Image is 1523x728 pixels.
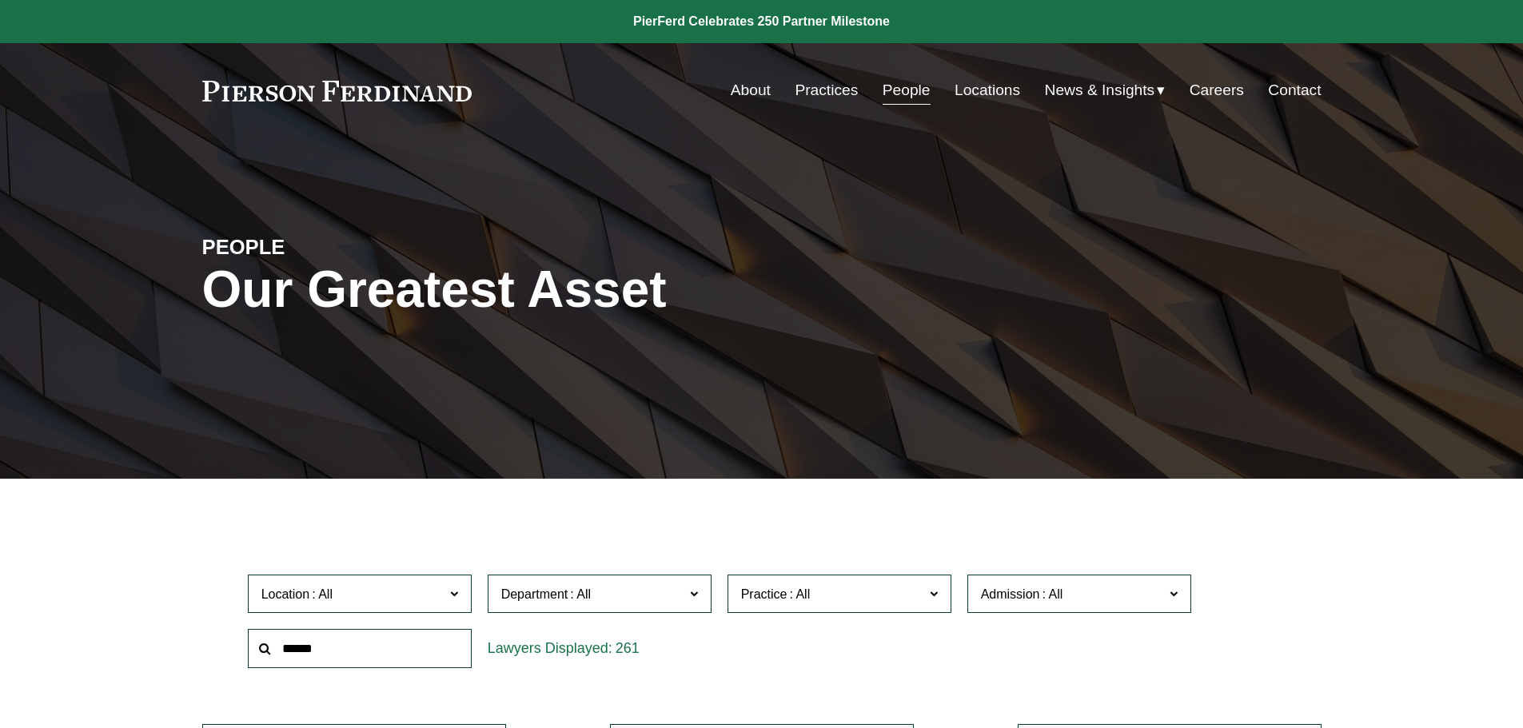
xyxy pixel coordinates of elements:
[981,587,1040,601] span: Admission
[1045,77,1155,105] span: News & Insights
[202,261,948,319] h1: Our Greatest Asset
[795,75,858,105] a: Practices
[261,587,310,601] span: Location
[1268,75,1321,105] a: Contact
[731,75,771,105] a: About
[501,587,568,601] span: Department
[616,640,640,656] span: 261
[883,75,931,105] a: People
[741,587,787,601] span: Practice
[202,234,482,260] h4: PEOPLE
[1045,75,1166,105] a: folder dropdown
[955,75,1020,105] a: Locations
[1190,75,1244,105] a: Careers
